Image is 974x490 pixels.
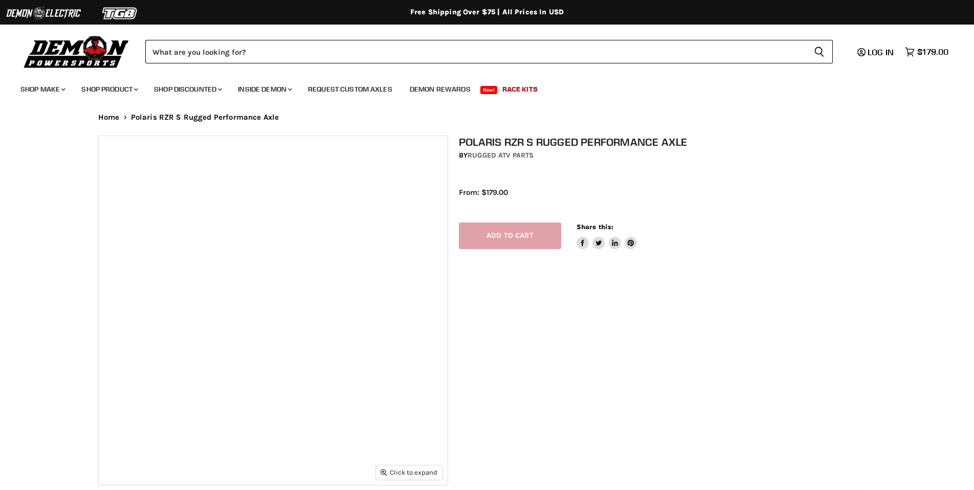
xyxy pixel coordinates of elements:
[495,79,545,100] a: Race Kits
[868,47,894,57] span: Log in
[459,188,508,197] span: From: $179.00
[13,75,946,100] ul: Main menu
[468,151,534,160] a: Rugged ATV Parts
[577,223,613,231] span: Share this:
[145,40,806,63] input: Search
[917,47,948,57] span: $179.00
[78,113,896,122] nav: Breadcrumbs
[459,150,887,161] div: by
[131,113,279,122] span: Polaris RZR S Rugged Performance Axle
[900,44,954,59] a: $179.00
[806,40,833,63] button: Search
[74,79,144,100] a: Shop Product
[146,79,228,100] a: Shop Discounted
[78,8,896,17] div: Free Shipping Over $75 | All Prices In USD
[5,4,82,23] img: Demon Electric Logo 2
[381,469,437,476] span: Click to expand
[577,222,637,250] aside: Share this:
[376,465,442,479] button: Click to expand
[402,79,478,100] a: Demon Rewards
[20,33,132,70] img: Demon Powersports
[98,113,120,122] a: Home
[300,79,400,100] a: Request Custom Axles
[480,86,498,94] span: New!
[230,79,298,100] a: Inside Demon
[82,4,159,23] img: TGB Logo 2
[459,136,887,148] h1: Polaris RZR S Rugged Performance Axle
[853,48,900,57] a: Log in
[145,40,833,63] form: Product
[13,79,72,100] a: Shop Make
